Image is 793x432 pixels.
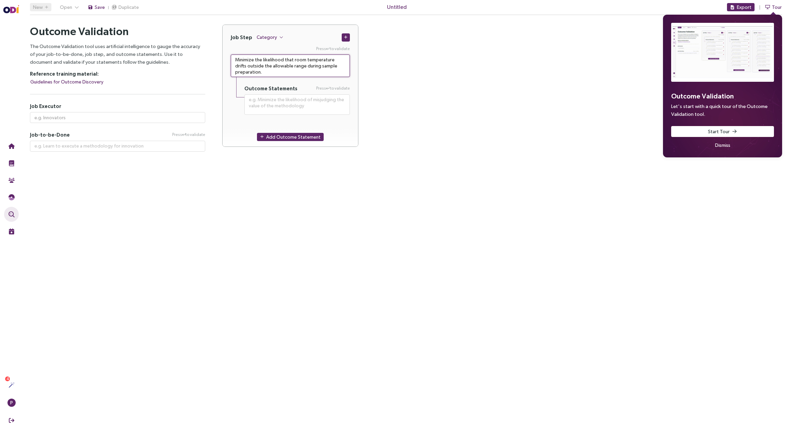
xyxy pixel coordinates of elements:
h5: Outcome Statements [244,85,297,92]
h3: Outcome Validation [671,90,774,102]
button: Community [4,173,19,188]
button: P [4,395,19,410]
p: Let's start with a quick tour of the Outcome Validation tool. [671,102,774,118]
span: P [10,399,13,407]
img: Outcome Validation [673,24,773,80]
strong: Reference training material: [30,71,99,77]
button: Home [4,139,19,154]
img: Training [9,160,15,166]
button: Duplicate [111,3,139,11]
span: Dismiss [715,141,730,149]
button: Tour [765,3,782,11]
span: Add Outcome Statement [266,133,321,141]
input: e.g. Innovators [30,112,205,123]
span: Tour [772,3,782,11]
span: Category [257,33,277,41]
span: Untitled [387,3,407,11]
button: Training [4,156,19,171]
span: Guidelines for Outcome Discovery [30,78,103,86]
button: Actions [4,377,19,392]
span: Press to validate [316,85,350,92]
img: Actions [9,382,15,388]
button: Open [57,3,82,11]
button: Save [87,3,105,11]
h2: Outcome Validation [30,25,205,38]
button: Live Events [4,224,19,239]
button: Needs Framework [4,190,19,205]
span: 4 [6,376,9,381]
button: Start Tour [671,126,774,137]
button: Outcome Validation [4,207,19,222]
button: Category [256,33,284,41]
button: Dismiss [671,141,774,149]
textarea: Press Enter to validate [30,141,205,152]
img: Community [9,177,15,183]
textarea: Press Enter to validate [231,55,350,77]
sup: 4 [5,376,10,381]
img: Outcome Validation [9,211,15,217]
textarea: Press Enter to validate [244,94,350,115]
span: Job-to-be-Done [30,132,70,138]
img: JTBD Needs Framework [9,194,15,200]
img: Live Events [9,228,15,234]
span: Save [95,3,105,11]
button: New [30,3,51,11]
button: Sign Out [4,413,19,428]
h5: Job Executor [30,103,205,109]
span: Press to validate [172,132,205,138]
button: Add Outcome Statement [257,133,324,141]
span: Start Tour [708,128,730,135]
button: Guidelines for Outcome Discovery [30,78,104,86]
p: The Outcome Validation tool uses artificial intelligence to gauge the accuracy of your job-to-be-... [30,42,205,66]
button: Export [727,3,755,11]
span: Export [737,3,751,11]
h4: Job Step [231,34,252,41]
